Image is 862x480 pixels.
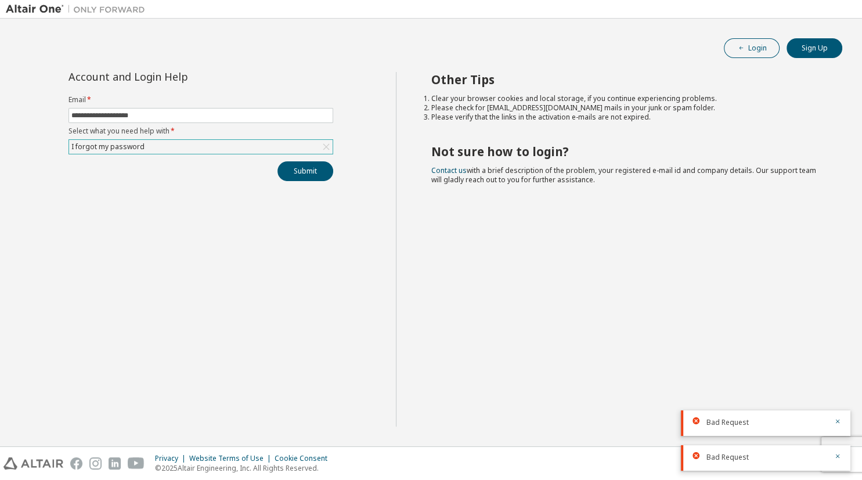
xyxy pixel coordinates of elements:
img: Altair One [6,3,151,15]
a: Contact us [431,165,467,175]
span: Bad Request [706,453,749,462]
div: I forgot my password [69,140,333,154]
h2: Not sure how to login? [431,144,821,159]
div: Privacy [155,454,189,463]
span: with a brief description of the problem, your registered e-mail id and company details. Our suppo... [431,165,816,185]
h2: Other Tips [431,72,821,87]
button: Sign Up [787,38,842,58]
img: instagram.svg [89,457,102,470]
div: Cookie Consent [275,454,334,463]
div: Website Terms of Use [189,454,275,463]
span: Bad Request [706,418,749,427]
div: I forgot my password [70,140,146,153]
img: linkedin.svg [109,457,121,470]
img: youtube.svg [128,457,145,470]
button: Submit [277,161,333,181]
label: Select what you need help with [68,127,333,136]
p: © 2025 Altair Engineering, Inc. All Rights Reserved. [155,463,334,473]
li: Please verify that the links in the activation e-mails are not expired. [431,113,821,122]
button: Login [724,38,780,58]
img: altair_logo.svg [3,457,63,470]
label: Email [68,95,333,104]
li: Clear your browser cookies and local storage, if you continue experiencing problems. [431,94,821,103]
div: Account and Login Help [68,72,280,81]
li: Please check for [EMAIL_ADDRESS][DOMAIN_NAME] mails in your junk or spam folder. [431,103,821,113]
img: facebook.svg [70,457,82,470]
